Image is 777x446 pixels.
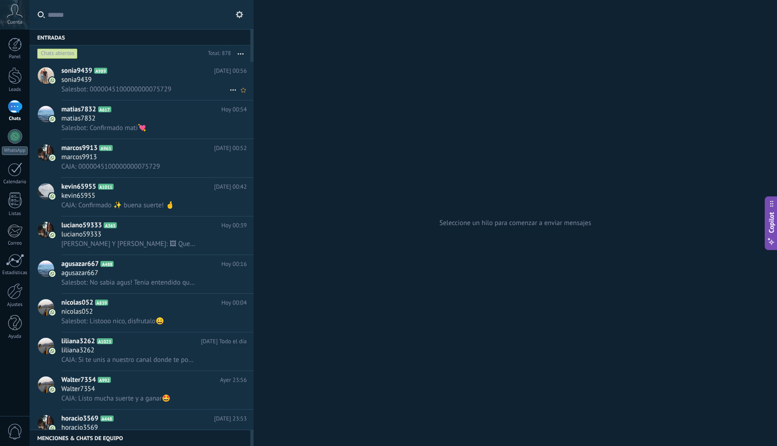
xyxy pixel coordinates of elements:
span: A1023 [97,338,113,344]
span: liliana3262 [61,346,95,355]
span: [DATE] Todo el día [201,337,247,346]
a: avatariconmatias7832A617Hoy 00:54matias7832Salesbot: Confirmado mati💘 [30,100,254,139]
img: icon [49,193,55,200]
span: Ayer 23:56 [220,376,247,385]
span: Copilot [767,212,776,233]
a: avatariconsonia9439A989[DATE] 00:56sonia9439Salesbot: 0000045100000000075729 [30,62,254,100]
a: avatariconluciano59333A365Hoy 00:39luciano59333[PERSON_NAME] Y [PERSON_NAME]: 🖼 Que lo disfrutes lu! [30,216,254,255]
img: icon [49,155,55,161]
span: A617 [98,106,111,112]
span: A448 [100,416,114,421]
a: avatariconnicolas052A839Hoy 00:04nicolas052Salesbot: Listooo nico, disfrutalo😀 [30,294,254,332]
span: Hoy 00:54 [221,105,247,114]
span: Salesbot: 0000045100000000075729 [61,85,171,94]
span: nicolas052 [61,298,93,307]
span: Walter7354 [61,376,96,385]
span: CAJA: 0000045100000000075729 [61,162,160,171]
span: horacio3569 [61,414,99,423]
img: icon [49,309,55,316]
a: avatariconliliana3262A1023[DATE] Todo el díaliliana3262CAJA: Si te unis a nuestro canal donde te ... [30,332,254,371]
span: A1011 [98,184,114,190]
span: sonia9439 [61,66,92,75]
span: matias7832 [61,114,95,123]
span: [PERSON_NAME] Y [PERSON_NAME]: 🖼 Que lo disfrutes lu! [61,240,197,248]
a: avatariconWalter7354A992Ayer 23:56Walter7354CAJA: Listo mucha suerte y a ganar🤩 [30,371,254,409]
span: horacio3569 [61,423,98,432]
span: marcos9913 [61,153,97,162]
span: CAJA: Si te unis a nuestro canal donde te podes enterar de todas nuestras promos te brindamos $2.... [61,356,197,364]
a: avatariconmarcos9913A963[DATE] 00:52marcos9913CAJA: 0000045100000000075729 [30,139,254,177]
span: luciano59333 [61,221,102,230]
div: Listas [2,211,28,217]
span: sonia9439 [61,75,92,85]
span: Hoy 00:04 [221,298,247,307]
img: icon [49,77,55,84]
span: Salesbot: No sabia agus! Tenia entendido que si. Ya me retaron disculpame🥺 [61,278,197,287]
div: Chats [2,116,28,122]
span: A365 [104,222,117,228]
span: agusazar667 [61,260,99,269]
span: kevin65955 [61,191,95,200]
span: marcos9913 [61,144,97,153]
span: A963 [99,145,112,151]
div: Correo [2,241,28,246]
div: Estadísticas [2,270,28,276]
div: Chats abiertos [37,48,78,59]
div: Ayuda [2,334,28,340]
img: icon [49,348,55,354]
span: luciano59333 [61,230,101,239]
img: icon [49,271,55,277]
span: agusazar667 [61,269,98,278]
span: [DATE] 00:42 [214,182,247,191]
a: avatariconagusazar667A488Hoy 00:16agusazar667Salesbot: No sabia agus! Tenia entendido que si. Ya ... [30,255,254,293]
div: Menciones & Chats de equipo [30,430,250,446]
span: [DATE] 00:56 [214,66,247,75]
span: Hoy 00:16 [221,260,247,269]
span: liliana3262 [61,337,95,346]
span: A992 [98,377,111,383]
span: CAJA: Confirmado ✨ buena suerte! 🤞 [61,201,174,210]
img: icon [49,425,55,431]
span: [DATE] 00:52 [214,144,247,153]
span: Hoy 00:39 [221,221,247,230]
span: Cuenta [7,20,22,25]
span: CAJA: Listo mucha suerte y a ganar🤩 [61,394,170,403]
div: Calendario [2,179,28,185]
div: Entradas [30,29,250,45]
div: WhatsApp [2,146,28,155]
img: icon [49,232,55,238]
span: matias7832 [61,105,96,114]
span: A989 [94,68,107,74]
span: Salesbot: Confirmado mati💘 [61,124,146,132]
div: Ajustes [2,302,28,308]
div: Leads [2,87,28,93]
img: icon [49,116,55,122]
span: Walter7354 [61,385,95,394]
span: kevin65955 [61,182,96,191]
span: [DATE] 23:53 [214,414,247,423]
a: avatariconkevin65955A1011[DATE] 00:42kevin65955CAJA: Confirmado ✨ buena suerte! 🤞 [30,178,254,216]
span: A839 [95,300,108,306]
span: nicolas052 [61,307,93,316]
span: A488 [100,261,114,267]
span: Salesbot: Listooo nico, disfrutalo😀 [61,317,164,326]
div: Total: 878 [204,49,231,58]
img: icon [49,386,55,393]
div: Panel [2,54,28,60]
